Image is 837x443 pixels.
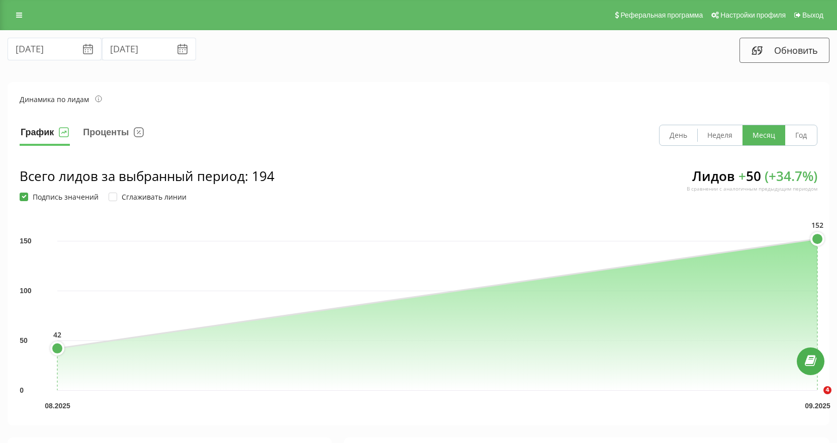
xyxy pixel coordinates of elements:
text: 42 [53,330,61,339]
text: 152 [811,220,823,230]
text: 0 [20,386,24,394]
span: Настройки профиля [720,11,786,19]
button: График [20,125,70,146]
button: День [660,125,697,145]
label: Сглаживать линии [109,193,187,201]
label: Подпись значений [20,193,99,201]
div: Всего лидов за выбранный период : 194 [20,167,274,185]
button: Неделя [697,125,742,145]
text: 150 [20,237,32,245]
span: 4 [823,386,831,394]
span: Реферальная программа [620,11,703,19]
span: ( + 34.7 %) [765,167,817,185]
button: Год [785,125,817,145]
button: Обновить [739,38,829,63]
div: В сравнении с аналогичным предыдущим периодом [687,185,817,192]
button: Проценты [82,125,145,146]
text: 08.2025 [45,402,70,410]
iframe: Intercom live chat [803,386,827,410]
div: Лидов 50 [687,167,817,201]
text: 100 [20,287,32,295]
button: Месяц [742,125,785,145]
text: 50 [20,336,28,344]
div: Динамика по лидам [20,94,102,105]
span: Выход [802,11,823,19]
span: + [738,167,746,185]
